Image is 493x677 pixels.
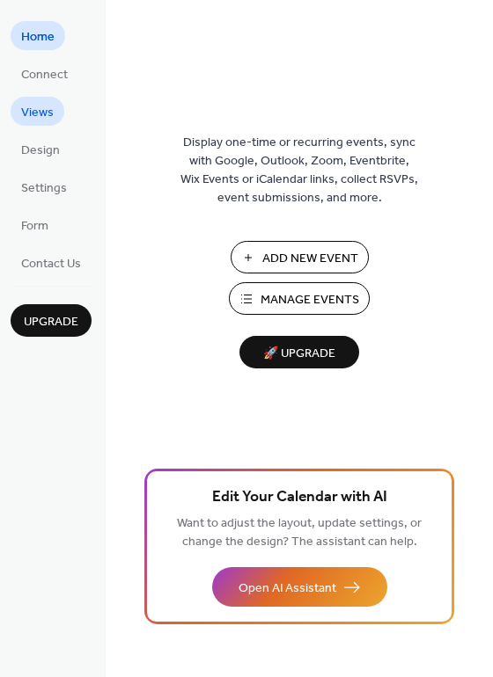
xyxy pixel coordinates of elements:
span: Edit Your Calendar with AI [212,485,387,510]
span: Views [21,104,54,122]
button: Upgrade [11,304,92,337]
span: Add New Event [262,250,358,268]
span: Contact Us [21,255,81,273]
a: Form [11,210,59,239]
span: Upgrade [24,313,78,331]
span: Home [21,28,55,47]
span: 🚀 Upgrade [250,342,349,366]
button: Open AI Assistant [212,567,387,607]
button: Add New Event [231,241,369,273]
a: Contact Us [11,248,92,277]
span: Form [21,217,48,236]
a: Connect [11,59,78,88]
span: Connect [21,66,68,84]
button: 🚀 Upgrade [239,336,359,368]
span: Want to adjust the layout, update settings, or change the design? The assistant can help. [177,512,422,554]
span: Design [21,142,60,160]
span: Display one-time or recurring events, sync with Google, Outlook, Zoom, Eventbrite, Wix Events or ... [180,134,418,207]
span: Settings [21,179,67,198]
a: Views [11,97,64,126]
a: Design [11,135,70,164]
span: Open AI Assistant [239,579,336,598]
span: Manage Events [261,291,359,309]
a: Settings [11,172,77,201]
button: Manage Events [229,282,370,315]
a: Home [11,21,65,50]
